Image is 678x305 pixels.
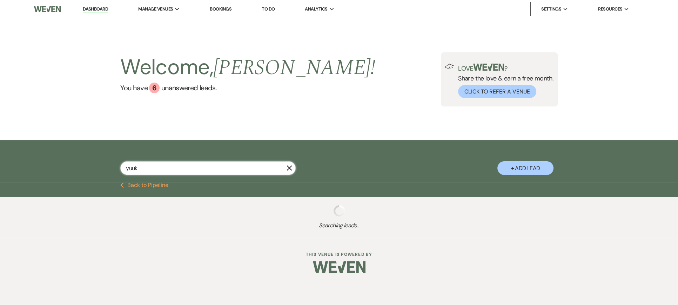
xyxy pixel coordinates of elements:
[34,221,644,230] span: Searching leads...
[210,6,231,12] a: Bookings
[334,205,345,216] img: loading spinner
[120,83,375,93] a: You have 6 unanswered leads.
[497,161,553,175] button: + Add Lead
[120,52,375,83] h2: Welcome,
[34,2,61,17] img: Weven Logo
[454,64,553,98] div: Share the love & earn a free month.
[305,6,327,13] span: Analytics
[541,6,561,13] span: Settings
[149,83,160,93] div: 6
[445,64,454,69] img: loud-speaker-illustration.svg
[120,161,296,175] input: Search by name, event date, email address or phone number
[213,52,375,84] span: [PERSON_NAME] !
[458,85,536,98] button: Click to Refer a Venue
[262,6,275,12] a: To Do
[313,255,365,279] img: Weven Logo
[458,64,553,72] p: Love ?
[138,6,173,13] span: Manage Venues
[473,64,504,71] img: weven-logo-green.svg
[120,182,168,188] button: Back to Pipeline
[598,6,622,13] span: Resources
[83,6,108,13] a: Dashboard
